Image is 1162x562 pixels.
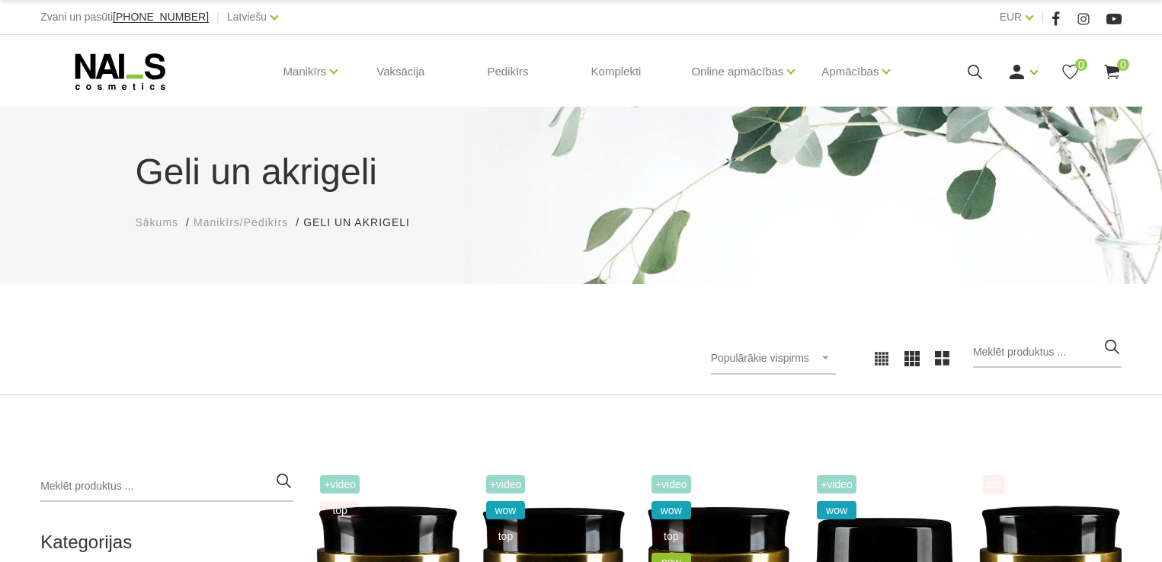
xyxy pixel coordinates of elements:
input: Meklēt produktus ... [40,471,293,502]
span: +Video [817,475,856,493]
a: Manikīrs [283,41,327,102]
span: top [983,475,1005,493]
span: wow [651,501,691,519]
span: Manikīrs/Pedikīrs [194,216,288,228]
a: EUR [1000,8,1023,26]
input: Meklēt produktus ... [973,337,1122,368]
a: Online apmācības [691,41,783,102]
span: Populārākie vispirms [711,352,809,364]
span: top [320,501,360,519]
span: Sākums [136,216,179,228]
span: | [216,8,219,27]
span: top [486,527,526,545]
a: Vaksācija [364,35,437,108]
li: Geli un akrigeli [303,215,425,231]
a: Latviešu [227,8,267,26]
a: Manikīrs/Pedikīrs [194,215,288,231]
div: Zvani un pasūti [40,8,209,27]
a: [PHONE_NUMBER] [113,11,209,23]
a: Pedikīrs [475,35,540,108]
a: Sākums [136,215,179,231]
h2: Kategorijas [40,532,293,552]
span: wow [486,501,526,519]
a: Komplekti [579,35,654,108]
a: 0 [1103,62,1122,81]
a: 0 [1061,62,1080,81]
span: +Video [320,475,360,493]
span: +Video [486,475,526,493]
span: top [651,527,691,545]
a: Apmācības [821,41,879,102]
span: 0 [1117,59,1129,71]
span: +Video [651,475,691,493]
span: wow [817,501,856,519]
span: | [1041,8,1044,27]
span: 0 [1075,59,1087,71]
h1: Geli un akrigeli [136,145,1027,200]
